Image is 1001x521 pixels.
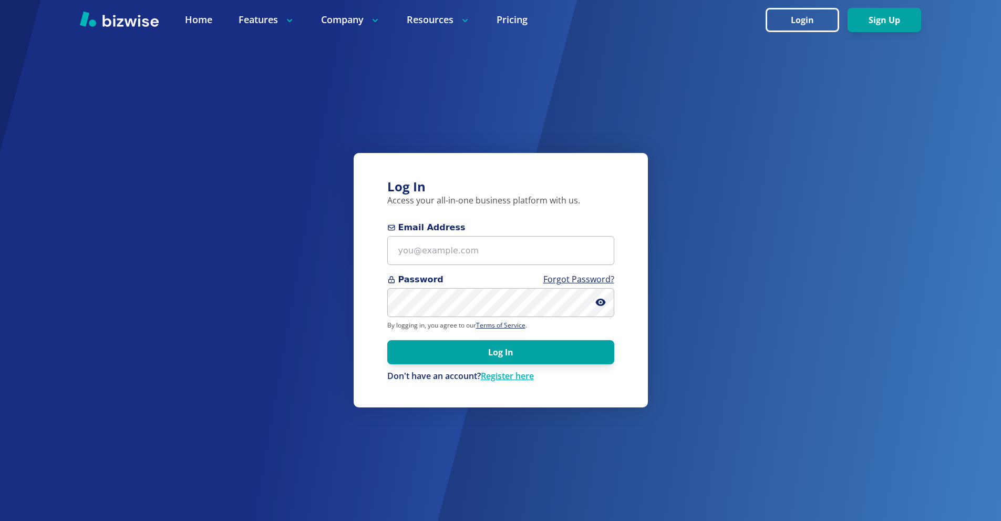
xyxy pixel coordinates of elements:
[481,370,534,382] a: Register here
[185,13,212,26] a: Home
[766,8,839,32] button: Login
[848,8,921,32] button: Sign Up
[387,340,614,364] button: Log In
[497,13,528,26] a: Pricing
[387,321,614,330] p: By logging in, you agree to our .
[387,371,614,382] p: Don't have an account?
[387,236,614,265] input: you@example.com
[387,371,614,382] div: Don't have an account?Register here
[387,195,614,207] p: Access your all-in-one business platform with us.
[80,11,159,27] img: Bizwise Logo
[387,273,614,286] span: Password
[476,321,525,330] a: Terms of Service
[387,178,614,196] h3: Log In
[321,13,380,26] p: Company
[387,221,614,234] span: Email Address
[766,15,848,25] a: Login
[407,13,470,26] p: Resources
[543,273,614,285] a: Forgot Password?
[848,15,921,25] a: Sign Up
[239,13,295,26] p: Features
